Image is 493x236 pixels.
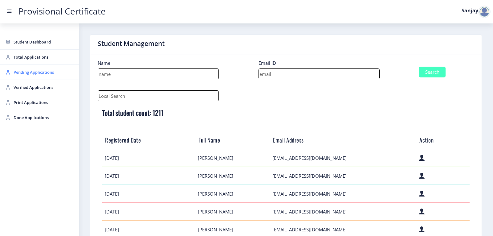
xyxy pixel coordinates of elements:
[196,185,270,203] td: [PERSON_NAME]
[196,131,270,149] th: Full Name
[417,131,470,149] th: Action
[270,149,417,167] td: [EMAIL_ADDRESS][DOMAIN_NAME]
[270,203,417,221] td: [EMAIL_ADDRESS][DOMAIN_NAME]
[419,67,446,77] button: Search
[259,60,276,66] label: Email ID
[270,131,417,149] th: Email Address
[14,38,74,46] span: Student Dashboard
[270,167,417,185] td: [EMAIL_ADDRESS][DOMAIN_NAME]
[102,167,196,185] td: [DATE]
[102,185,196,203] td: [DATE]
[14,68,74,76] span: Pending Applications
[102,149,196,167] td: [DATE]
[98,68,219,79] input: name
[98,90,219,101] input: Local Search
[196,203,270,221] td: [PERSON_NAME]
[14,114,74,121] span: Done Applications
[12,8,112,14] a: Provisional Certificate
[98,40,165,47] label: Student Management
[462,8,478,13] label: Sanjay
[196,149,270,167] td: [PERSON_NAME]
[259,68,380,79] input: email
[98,60,110,66] label: Name
[14,84,74,91] span: Verified Applications
[196,167,270,185] td: [PERSON_NAME]
[102,108,163,118] b: Total student count: 1211
[14,99,74,106] span: Print Applications
[270,185,417,203] td: [EMAIL_ADDRESS][DOMAIN_NAME]
[102,131,196,149] th: Registered Date
[102,203,196,221] td: [DATE]
[14,53,74,61] span: Total Applications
